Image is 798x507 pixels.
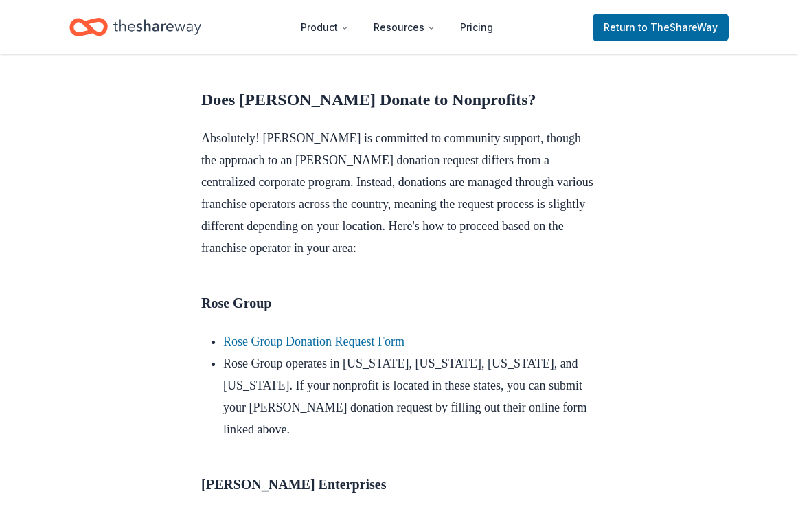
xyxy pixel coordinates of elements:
[223,335,404,348] a: Rose Group Donation Request Form
[449,14,504,41] a: Pricing
[363,14,446,41] button: Resources
[69,11,201,43] a: Home
[290,11,504,43] nav: Main
[223,352,597,440] li: Rose Group operates in [US_STATE], [US_STATE], [US_STATE], and [US_STATE]. If your nonprofit is l...
[201,89,597,111] h2: Does [PERSON_NAME] Donate to Nonprofits?
[638,21,718,33] span: to TheShareWay
[604,19,718,36] span: Return
[201,127,597,259] p: Absolutely! [PERSON_NAME] is committed to community support, though the approach to an [PERSON_NA...
[290,14,360,41] button: Product
[593,14,729,41] a: Returnto TheShareWay
[201,292,597,314] h3: Rose Group
[201,473,597,495] h3: [PERSON_NAME] Enterprises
